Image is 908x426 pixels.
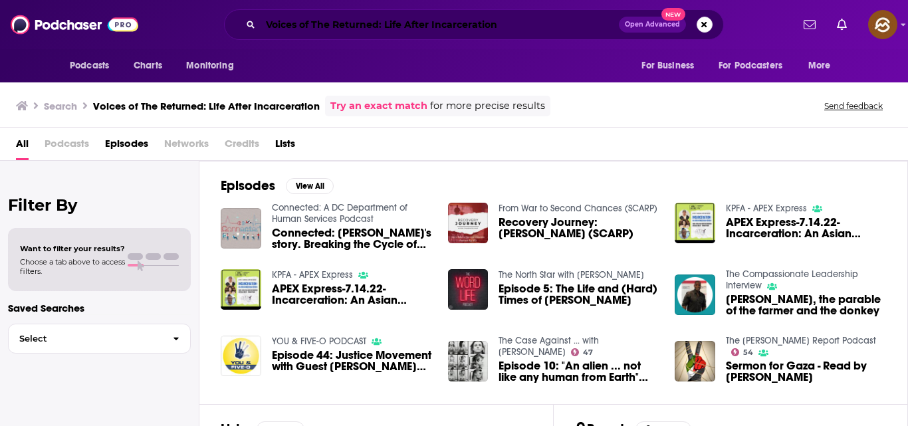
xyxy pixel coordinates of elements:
a: Episode 10: "An alien ... not like any human from Earth" The Case Against with Gary Meece #WM3 #D... [499,360,659,383]
button: open menu [60,53,126,78]
a: Recovery Journey: Aye Pee (SCARP) [499,217,659,239]
a: YOU & FIVE-O PODCAST [272,336,366,347]
span: More [808,56,831,75]
button: View All [286,178,334,194]
a: Connected: A DC Department of Human Services Podcast [272,202,407,225]
span: For Podcasters [719,56,782,75]
img: Sermon for Gaza - Read by Eunice Wong [675,341,715,381]
a: Show notifications dropdown [798,13,821,36]
span: Episode 44: Justice Movement with Guest [PERSON_NAME] “L.A.” [PERSON_NAME] [272,350,432,372]
button: Select [8,324,191,354]
span: Open Advanced [625,21,680,28]
a: From War to Second Chances (SCARP) [499,203,657,214]
h2: Filter By [8,195,191,215]
h3: Search [44,100,77,112]
button: open menu [632,53,711,78]
button: open menu [177,53,251,78]
img: Michael Arterberry, the parable of the farmer and the donkey [675,274,715,315]
img: Episode 5: The Life and (Hard) Times of Etheridge Knight [448,269,489,310]
a: 47 [571,348,593,356]
img: Connected: Nina's story. Breaking the Cycle of Incarceration through Connections to Resources and... [221,208,261,249]
span: Choose a tab above to access filters. [20,257,125,276]
span: Charts [134,56,162,75]
span: Networks [164,133,209,160]
span: Connected: [PERSON_NAME]'s story. Breaking the Cycle of Incarceration through Connections to Reso... [272,227,432,250]
a: The Case Against ... with Gary Meece [499,335,599,358]
a: Lists [275,133,295,160]
a: EpisodesView All [221,177,334,194]
a: Episode 5: The Life and (Hard) Times of Etheridge Knight [499,283,659,306]
button: Open AdvancedNew [619,17,686,33]
img: Podchaser - Follow, Share and Rate Podcasts [11,12,138,37]
a: Episode 44: Justice Movement with Guest Lisa “L.A.” Jones [272,350,432,372]
a: All [16,133,29,160]
span: Logged in as hey85204 [868,10,897,39]
span: Monitoring [186,56,233,75]
input: Search podcasts, credits, & more... [261,14,619,35]
button: open menu [799,53,848,78]
a: 54 [731,348,753,356]
span: Want to filter your results? [20,244,125,253]
a: KPFA - APEX Express [272,269,353,280]
span: Episode 10: "An alien ... not like any human from Earth" The Case Against with [PERSON_NAME] #WM3... [499,360,659,383]
a: APEX Express-7.14.22-Incarceration: An Asian American Crisis [272,283,432,306]
span: 47 [583,350,593,356]
a: Michael Arterberry, the parable of the farmer and the donkey [726,294,886,316]
span: Episode 5: The Life and (Hard) Times of [PERSON_NAME] [499,283,659,306]
span: for more precise results [430,98,545,114]
img: Episode 44: Justice Movement with Guest Lisa “L.A.” Jones [221,336,261,376]
button: Send feedback [820,100,887,112]
a: Connected: Nina's story. Breaking the Cycle of Incarceration through Connections to Resources and... [272,227,432,250]
a: APEX Express-7.14.22-Incarceration: An Asian American Crisis [726,217,886,239]
a: The Chris Hedges Report Podcast [726,335,876,346]
span: Podcasts [70,56,109,75]
img: APEX Express-7.14.22-Incarceration: An Asian American Crisis [221,269,261,310]
span: Recovery Journey: [PERSON_NAME] (SCARP) [499,217,659,239]
p: Saved Searches [8,302,191,314]
span: New [661,8,685,21]
span: Credits [225,133,259,160]
img: User Profile [868,10,897,39]
a: KPFA - APEX Express [726,203,807,214]
span: Podcasts [45,133,89,160]
span: [PERSON_NAME], the parable of the farmer and the donkey [726,294,886,316]
span: For Business [641,56,694,75]
span: Sermon for Gaza - Read by [PERSON_NAME] [726,360,886,383]
a: Sermon for Gaza - Read by Eunice Wong [726,360,886,383]
a: Try an exact match [330,98,427,114]
a: The North Star with Shaun King [499,269,644,280]
img: Recovery Journey: Aye Pee (SCARP) [448,203,489,243]
span: Select [9,334,162,343]
h2: Episodes [221,177,275,194]
a: Charts [125,53,170,78]
span: 54 [743,350,753,356]
div: Search podcasts, credits, & more... [224,9,724,40]
img: APEX Express-7.14.22-Incarceration: An Asian American Crisis [675,203,715,243]
a: Episodes [105,133,148,160]
h3: Voices of The Returned: Life After Incarceration [93,100,320,112]
button: Show profile menu [868,10,897,39]
a: The Compassionate Leadership Interview [726,268,858,291]
a: Show notifications dropdown [832,13,852,36]
img: Episode 10: "An alien ... not like any human from Earth" The Case Against with Gary Meece #WM3 #D... [448,341,489,381]
button: open menu [710,53,802,78]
